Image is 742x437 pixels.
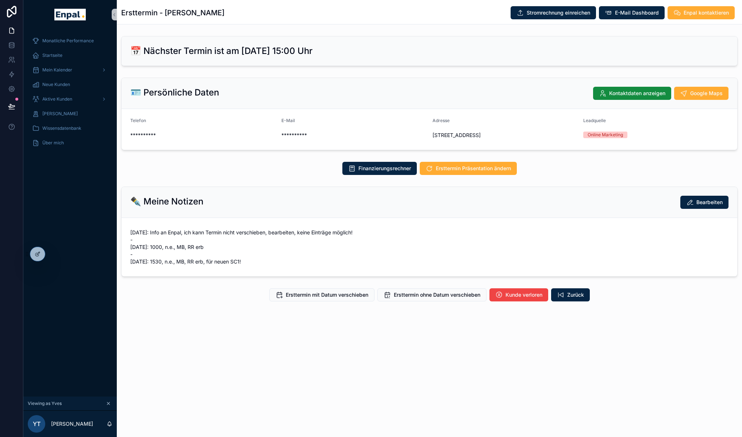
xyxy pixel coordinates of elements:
[567,291,584,299] span: Zurück
[42,82,70,87] span: Neue Kunden
[28,401,62,406] span: Viewing as Yves
[42,111,78,117] span: [PERSON_NAME]
[33,420,41,428] span: YT
[527,9,590,16] span: Stromrechnung einreichen
[286,291,368,299] span: Ersttermin mit Datum verschieben
[42,38,94,44] span: Monatliche Performance
[489,288,548,301] button: Kunde verloren
[593,87,671,100] button: Kontaktdaten anzeigen
[28,122,112,135] a: Wissensdatenbank
[420,162,517,175] button: Ersttermin Präsentation ändern
[23,29,117,159] div: scrollable content
[394,291,480,299] span: Ersttermin ohne Datum verschieben
[130,118,146,123] span: Telefon
[583,118,606,123] span: Leadquelle
[130,196,203,207] h2: ✒️ Meine Notizen
[432,118,450,123] span: Adresse
[674,87,728,100] button: Google Maps
[121,8,224,18] h1: Ersttermin - [PERSON_NAME]
[432,132,578,139] span: [STREET_ADDRESS]
[28,93,112,106] a: Aktive Kunden
[269,288,374,301] button: Ersttermin mit Datum verschieben
[588,132,623,138] div: Online Marketing
[696,199,723,206] span: Bearbeiten
[609,90,665,97] span: Kontaktdaten anzeigen
[28,34,112,47] a: Monatliche Performance
[42,125,81,131] span: Wissensdatenbank
[281,118,295,123] span: E-Mail
[28,136,112,149] a: Über mich
[551,288,590,301] button: Zurück
[505,291,542,299] span: Kunde verloren
[42,52,62,58] span: Startseite
[28,49,112,62] a: Startseite
[51,420,93,428] p: [PERSON_NAME]
[377,288,487,301] button: Ersttermin ohne Datum verschieben
[599,6,665,19] button: E-Mail Dashboard
[358,165,411,172] span: Finanzierungsrechner
[42,67,72,73] span: Mein Kalender
[42,96,72,102] span: Aktive Kunden
[436,165,511,172] span: Ersttermin Präsentation ändern
[690,90,723,97] span: Google Maps
[615,9,659,16] span: E-Mail Dashboard
[130,87,219,98] h2: 🪪 Persönliche Daten
[130,45,312,57] h2: 📅 Nächster Termin ist am [DATE] 15:00 Uhr
[28,107,112,120] a: [PERSON_NAME]
[668,6,735,19] button: Enpal kontaktieren
[130,229,728,265] span: [DATE]: Info an Enpal, ich kann Termin nicht verschieben, bearbeiten, keine Einträge möglich! - [...
[28,78,112,91] a: Neue Kunden
[511,6,596,19] button: Stromrechnung einreichen
[342,162,417,175] button: Finanzierungsrechner
[28,63,112,77] a: Mein Kalender
[684,9,729,16] span: Enpal kontaktieren
[680,196,728,209] button: Bearbeiten
[54,9,85,20] img: App logo
[42,140,64,146] span: Über mich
